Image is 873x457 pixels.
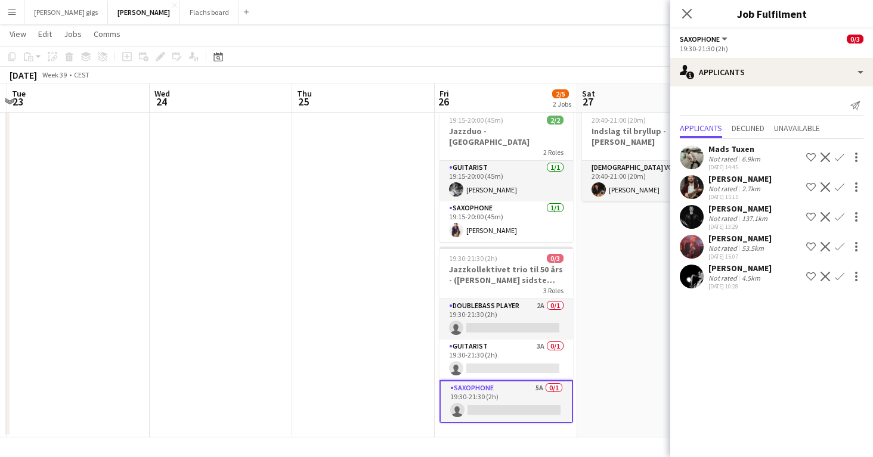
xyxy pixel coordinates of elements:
[847,35,863,43] span: 0/3
[5,26,31,42] a: View
[708,253,772,260] div: [DATE] 15:07
[449,254,497,263] span: 19:30-21:30 (2h)
[708,154,739,163] div: Not rated
[33,26,57,42] a: Edit
[739,273,763,282] div: 4.5km
[439,380,573,423] app-card-role: Saxophone5A0/119:30-21:30 (2h)
[708,263,772,273] div: [PERSON_NAME]
[670,58,873,86] div: Applicants
[739,154,763,163] div: 6.9km
[582,126,716,147] h3: Indslag til bryllup - [PERSON_NAME]
[582,88,595,99] span: Sat
[708,273,739,282] div: Not rated
[64,29,82,39] span: Jobs
[708,233,772,244] div: [PERSON_NAME]
[582,108,716,201] app-job-card: 20:40-21:00 (20m)1/1Indslag til bryllup - [PERSON_NAME]1 Role[DEMOGRAPHIC_DATA] Vocal + Guitar1/1...
[708,144,763,154] div: Mads Tuxen
[439,88,449,99] span: Fri
[449,116,503,125] span: 19:15-20:00 (45m)
[708,214,739,223] div: Not rated
[680,35,729,43] button: Saxophone
[680,44,863,53] div: 19:30-21:30 (2h)
[39,70,69,79] span: Week 39
[10,29,26,39] span: View
[180,1,239,24] button: Flachs board
[553,100,571,108] div: 2 Jobs
[708,244,739,253] div: Not rated
[739,184,763,193] div: 2.7km
[739,214,770,223] div: 137.1km
[708,184,739,193] div: Not rated
[154,88,170,99] span: Wed
[108,1,180,24] button: [PERSON_NAME]
[10,95,26,108] span: 23
[59,26,86,42] a: Jobs
[439,299,573,340] app-card-role: Doublebass Player2A0/119:30-21:30 (2h)
[24,1,108,24] button: [PERSON_NAME] gigs
[774,124,820,132] span: Unavailable
[543,148,564,157] span: 2 Roles
[582,161,716,201] app-card-role: [DEMOGRAPHIC_DATA] Vocal + Guitar1/120:40-21:00 (20m)[PERSON_NAME]
[708,223,772,231] div: [DATE] 13:29
[552,89,569,98] span: 2/5
[708,203,772,214] div: [PERSON_NAME]
[708,282,772,290] div: [DATE] 10:28
[439,340,573,380] app-card-role: Guitarist3A0/119:30-21:30 (2h)
[708,173,772,184] div: [PERSON_NAME]
[439,264,573,285] h3: Jazzkollektivet trio til 50 års - ([PERSON_NAME] sidste bekræftelse)
[74,70,89,79] div: CEST
[438,95,449,108] span: 26
[297,88,312,99] span: Thu
[708,193,772,201] div: [DATE] 15:15
[680,124,722,132] span: Applicants
[680,35,720,43] span: Saxophone
[543,286,564,295] span: 3 Roles
[547,116,564,125] span: 2/2
[439,126,573,147] h3: Jazzduo - [GEOGRAPHIC_DATA]
[94,29,120,39] span: Comms
[439,161,573,201] app-card-role: Guitarist1/119:15-20:00 (45m)[PERSON_NAME]
[670,6,873,21] h3: Job Fulfilment
[580,95,595,108] span: 27
[12,88,26,99] span: Tue
[38,29,52,39] span: Edit
[439,108,573,242] app-job-card: 19:15-20:00 (45m)2/2Jazzduo - [GEOGRAPHIC_DATA]2 RolesGuitarist1/119:15-20:00 (45m)[PERSON_NAME]S...
[153,95,170,108] span: 24
[439,201,573,242] app-card-role: Saxophone1/119:15-20:00 (45m)[PERSON_NAME]
[739,244,766,253] div: 53.5km
[592,116,646,125] span: 20:40-21:00 (20m)
[89,26,125,42] a: Comms
[708,163,763,171] div: [DATE] 14:45
[732,124,764,132] span: Declined
[547,254,564,263] span: 0/3
[295,95,312,108] span: 25
[10,69,37,81] div: [DATE]
[439,247,573,423] app-job-card: 19:30-21:30 (2h)0/3Jazzkollektivet trio til 50 års - ([PERSON_NAME] sidste bekræftelse)3 RolesDou...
